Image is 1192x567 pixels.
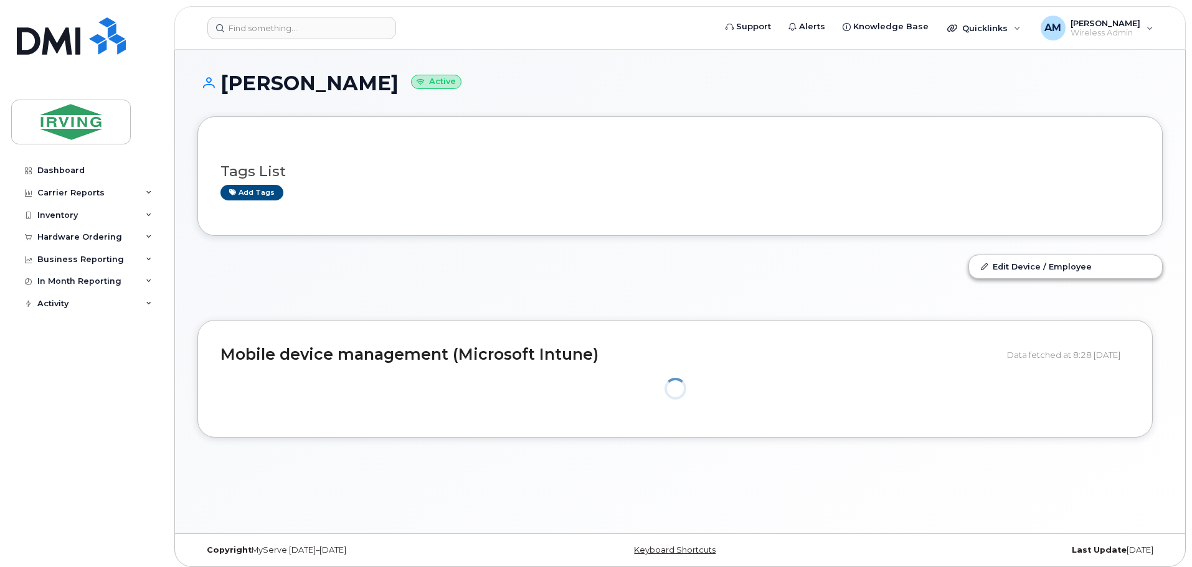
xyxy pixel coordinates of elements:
[220,346,998,363] h2: Mobile device management (Microsoft Intune)
[634,545,716,555] a: Keyboard Shortcuts
[220,185,283,200] a: Add tags
[841,545,1163,555] div: [DATE]
[197,72,1163,94] h1: [PERSON_NAME]
[411,75,461,89] small: Active
[1007,343,1130,367] div: Data fetched at 8:28 [DATE]
[969,255,1162,278] a: Edit Device / Employee
[207,545,252,555] strong: Copyright
[197,545,519,555] div: MyServe [DATE]–[DATE]
[1072,545,1127,555] strong: Last Update
[220,164,1140,179] h3: Tags List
